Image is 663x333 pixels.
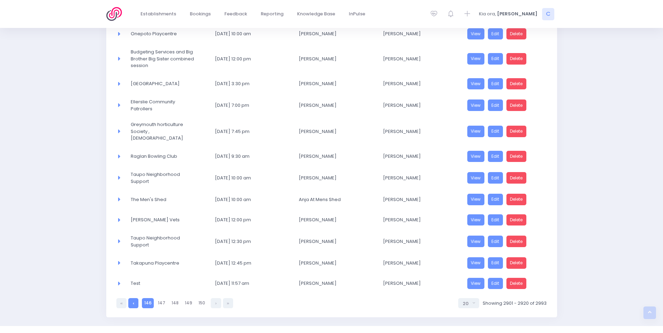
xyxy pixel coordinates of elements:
span: Reporting [261,10,283,17]
span: Anja At Mens Shed [299,196,364,203]
td: <a href="https://3sfl.stjis.org.nz/booking/6c9f7389-67ef-411d-9932-bc39071338c7" class="btn btn-p... [463,94,547,117]
td: <a href="https://3sfl.stjis.org.nz/booking/e247accd-9cbe-4b05-812e-5f415fe3d630" class="btn btn-p... [463,117,547,146]
a: First [116,298,127,308]
span: [GEOGRAPHIC_DATA] [131,80,196,87]
span: [PERSON_NAME] [383,238,448,245]
td: 12 August 2025 7:45 pm [210,117,295,146]
span: [PERSON_NAME] [299,102,364,109]
td: The Men's Shed [126,189,210,210]
img: Logo [106,7,126,21]
span: [DATE] 3:30 pm [215,80,280,87]
a: Edit [488,278,503,289]
span: Showing 2901 - 2920 of 2993 [483,300,547,307]
a: View [467,151,485,162]
td: Jess Kennedy [294,74,379,94]
a: Delete [506,194,527,205]
span: [PERSON_NAME] [383,260,448,267]
span: [PERSON_NAME] [383,128,448,135]
a: Delete [506,28,527,40]
td: <a href="https://3sfl.stjis.org.nz/booking/ad31ecb7-cc7c-4d19-8378-522b6b2e971a" class="btn btn-p... [463,146,547,167]
td: <a href="https://3sfl.stjis.org.nz/booking/cfc74bc7-f70d-4612-a4df-6c6917a89d88" class="btn btn-p... [463,166,547,189]
button: Select page size [458,298,479,308]
td: Test [126,273,210,294]
a: View [467,28,485,40]
span: Feedback [224,10,247,17]
span: [PERSON_NAME] [299,128,364,135]
td: <a href="https://3sfl.stjis.org.nz/booking/b4bdcbbc-0ba5-4f18-9efe-fbbb01c69cf5" class="btn btn-p... [463,273,547,294]
td: Budgeting Services and Big Brother Big Sister combined session [126,44,210,74]
span: [DATE] 9:30 am [215,153,280,160]
span: Takapuna Playcentre [131,260,196,267]
a: Delete [506,126,527,137]
span: [PERSON_NAME] [383,30,448,37]
span: [PERSON_NAME] Vets [131,216,196,223]
span: Raglan Bowling Club [131,153,196,160]
span: [DATE] 12:30 pm [215,238,280,245]
a: Delete [506,257,527,269]
a: Delete [506,278,527,289]
span: [PERSON_NAME] [299,55,364,62]
a: Reporting [255,7,289,21]
td: Reneé Burns [294,44,379,74]
a: View [467,78,485,90]
td: <a href="https://3sfl.stjis.org.nz/booking/c60544e0-44e9-4c77-80fc-252d35e7a470" class="btn btn-p... [463,74,547,94]
span: [PERSON_NAME] [299,260,364,267]
span: [DATE] 10:00 am [215,30,280,37]
td: Alivia Roberts [294,230,379,253]
td: Lindsay Roberts [379,24,463,44]
td: 12 August 2025 10:00 am [210,24,295,44]
td: Rod Partington [379,117,463,146]
a: 148 [169,298,181,308]
span: [PERSON_NAME] [497,10,538,17]
a: View [467,278,485,289]
span: The Men's Shed [131,196,196,203]
td: Alivia Roberts [294,166,379,189]
span: Taupo Neighborhood Support [131,235,196,248]
td: Ellerslie Community Patrollers [126,94,210,117]
td: Sarah Wrigley [294,253,379,273]
a: View [467,172,485,184]
td: Greymouth horticulture Society , Uniting Church [126,117,210,146]
td: Lindsay Roberts [379,253,463,273]
a: Bookings [184,7,217,21]
a: View [467,257,485,269]
td: Carol Millar [379,146,463,167]
a: Delete [506,78,527,90]
span: Test [131,280,196,287]
span: Onepoto Playcentre [131,30,196,37]
a: Establishments [135,7,182,21]
td: 13 August 2025 12:30 pm [210,230,295,253]
span: [PERSON_NAME] [299,153,364,160]
span: [PERSON_NAME] [383,175,448,182]
span: [DATE] 12:45 pm [215,260,280,267]
a: Previous [128,298,138,308]
span: [PERSON_NAME] [383,55,448,62]
span: Establishments [140,10,176,17]
td: 13 August 2025 10:00 am [210,189,295,210]
span: [DATE] 12:00 pm [215,216,280,223]
span: [DATE] 10:00 am [215,196,280,203]
a: Edit [488,53,503,65]
td: Debbie Guest [294,210,379,230]
a: Delete [506,99,527,111]
a: Edit [488,151,503,162]
a: View [467,194,485,205]
a: Edit [488,214,503,226]
td: Melissa Wedgewood [379,189,463,210]
td: Massey Vets [126,210,210,230]
span: [DATE] 10:00 am [215,175,280,182]
td: Heather Reyland [379,230,463,253]
a: Delete [506,172,527,184]
a: 150 [196,298,207,308]
span: [DATE] 7:45 pm [215,128,280,135]
td: Sue Alsop [379,44,463,74]
div: 20 [463,300,470,307]
span: [DATE] 12:00 pm [215,55,280,62]
span: [PERSON_NAME] [383,102,448,109]
a: Edit [488,126,503,137]
td: <a href="https://3sfl.stjis.org.nz/booking/62d689ee-1880-4acc-86ec-1a166244fe63" class="btn btn-p... [463,24,547,44]
span: [PERSON_NAME] [299,175,364,182]
a: InPulse [343,7,371,21]
span: Bookings [190,10,211,17]
td: Edward Ross [379,74,463,94]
